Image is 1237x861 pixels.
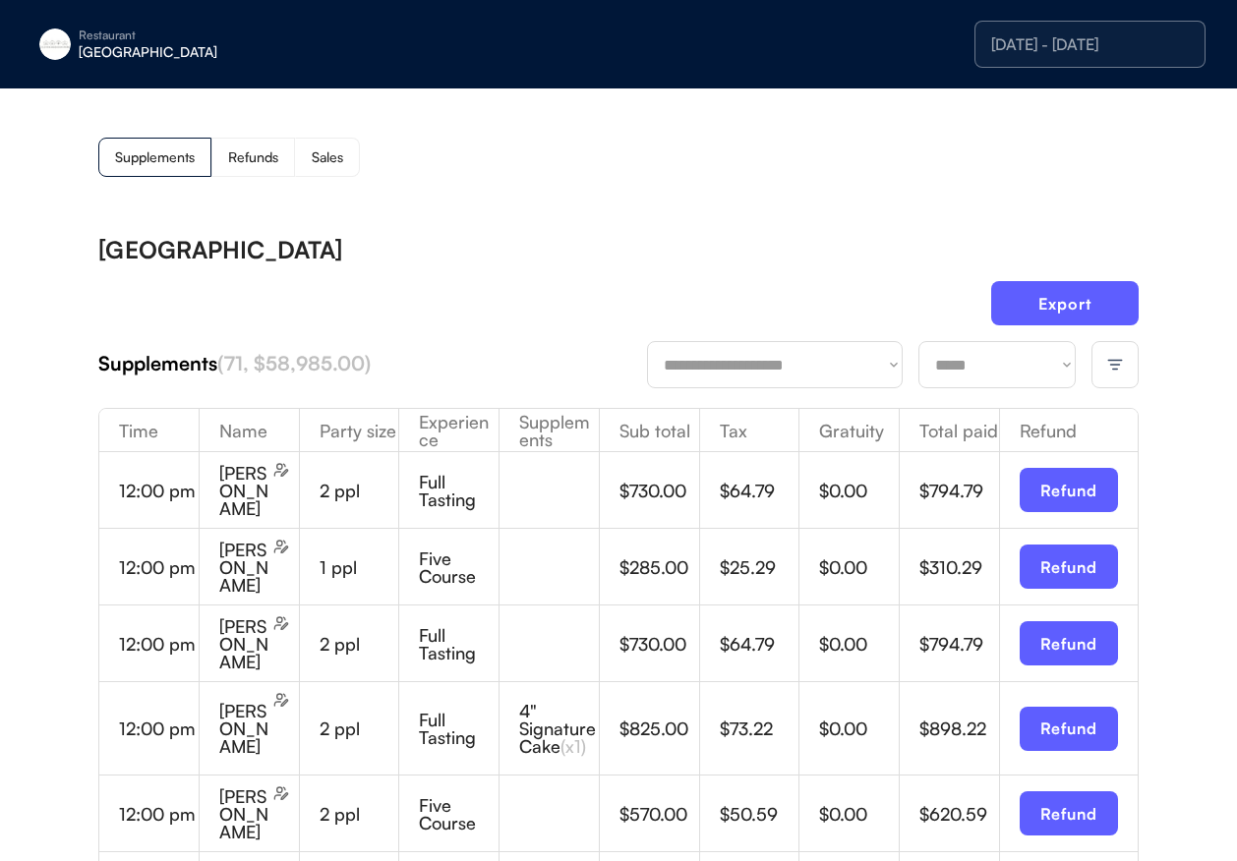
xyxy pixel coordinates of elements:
div: $50.59 [720,805,799,823]
div: Supplements [500,413,599,448]
div: $730.00 [619,635,699,653]
font: (71, $58,985.00) [217,351,371,375]
div: $0.00 [819,558,899,576]
button: Refund [1020,707,1118,751]
div: [PERSON_NAME] [219,787,269,840]
div: $25.29 [720,558,799,576]
div: 2 ppl [320,482,399,499]
div: Experience [399,413,499,448]
div: 12:00 pm [119,482,199,499]
div: $794.79 [919,482,999,499]
button: Refund [1020,621,1118,665]
div: [PERSON_NAME] [219,702,269,755]
img: eleven-madison-park-new-york-ny-logo-1.jpg [39,29,71,60]
img: users-edit.svg [273,615,289,631]
div: 12:00 pm [119,635,199,653]
div: Gratuity [799,422,899,439]
div: $73.22 [720,719,799,737]
button: Export [991,281,1139,325]
button: Refund [1020,791,1118,835]
div: $0.00 [819,635,899,653]
div: $898.22 [919,719,999,737]
div: Sub total [600,422,699,439]
div: 12:00 pm [119,719,199,737]
div: $0.00 [819,482,899,499]
img: users-edit.svg [273,462,289,478]
div: Five Course [419,549,499,585]
div: Five Course [419,796,499,832]
div: [GEOGRAPHIC_DATA] [79,45,326,59]
div: Sales [312,150,343,164]
div: 2 ppl [320,635,399,653]
div: [PERSON_NAME] [219,541,269,594]
div: 4" Signature Cake [519,702,599,755]
div: $285.00 [619,558,699,576]
div: 2 ppl [320,805,399,823]
div: Total paid [900,422,999,439]
img: users-edit.svg [273,785,289,801]
div: Full Tasting [419,626,499,661]
div: Party size [300,422,399,439]
div: Full Tasting [419,473,499,508]
div: Refunds [228,150,278,164]
div: [PERSON_NAME] [219,464,269,517]
div: $825.00 [619,719,699,737]
div: $0.00 [819,805,899,823]
div: Time [99,422,199,439]
div: 1 ppl [320,558,399,576]
img: filter-lines.svg [1106,356,1124,373]
div: [PERSON_NAME] [219,617,269,670]
div: $64.79 [720,635,799,653]
div: 2 ppl [320,719,399,737]
div: Refund [1000,422,1138,439]
button: Refund [1020,545,1118,589]
div: $570.00 [619,805,699,823]
div: $794.79 [919,635,999,653]
div: $310.29 [919,558,999,576]
div: $64.79 [720,482,799,499]
div: Supplements [98,350,647,377]
div: $620.59 [919,805,999,823]
div: Full Tasting [419,711,499,746]
button: Refund [1020,468,1118,512]
div: 12:00 pm [119,558,199,576]
div: Supplements [115,150,195,164]
div: Restaurant [79,29,326,41]
img: users-edit.svg [273,539,289,554]
div: [DATE] - [DATE] [991,36,1189,52]
div: [GEOGRAPHIC_DATA] [98,238,342,261]
div: $730.00 [619,482,699,499]
font: (x1) [560,735,586,757]
div: 12:00 pm [119,805,199,823]
img: users-edit.svg [273,692,289,708]
div: Name [200,422,299,439]
div: $0.00 [819,719,899,737]
div: Tax [700,422,799,439]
